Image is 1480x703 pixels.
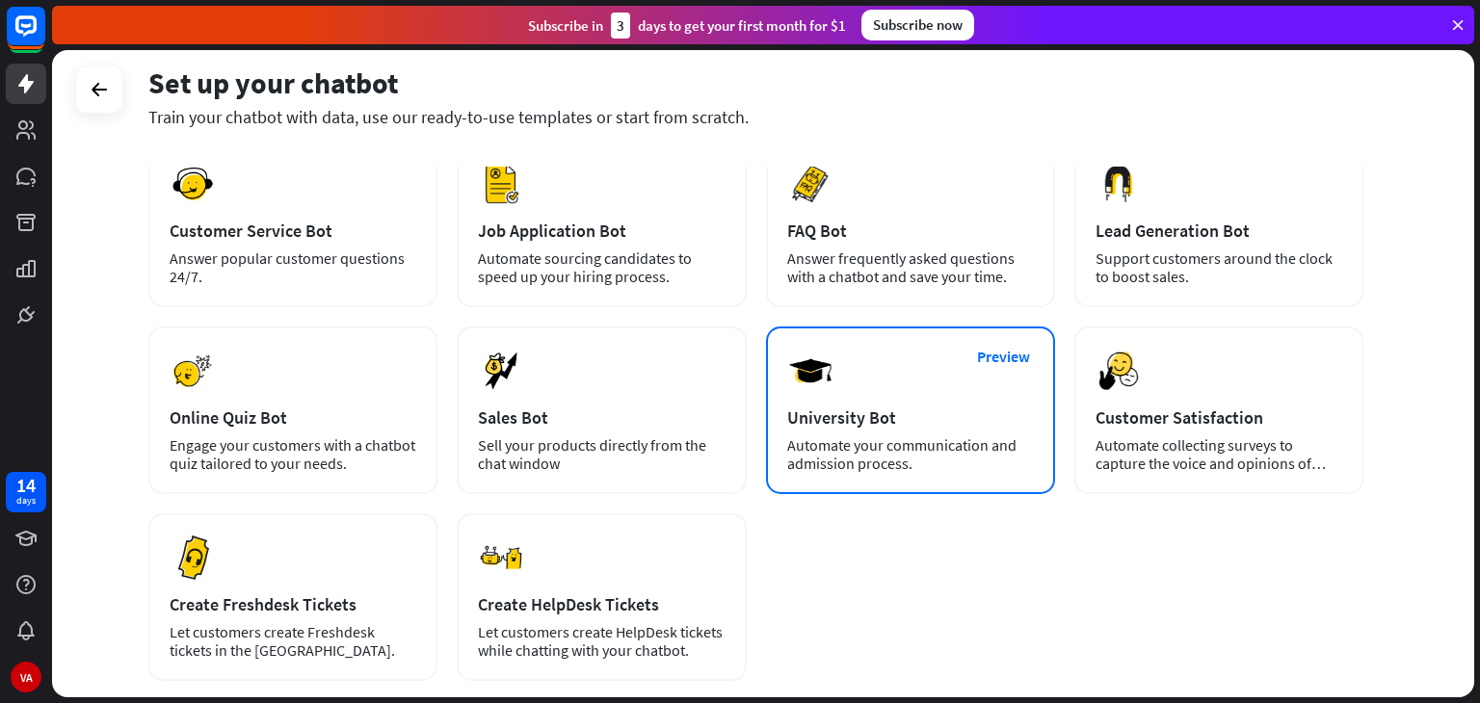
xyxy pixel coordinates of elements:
[787,220,1034,242] div: FAQ Bot
[478,249,725,286] div: Automate sourcing candidates to speed up your hiring process.
[528,13,846,39] div: Subscribe in days to get your first month for $1
[170,593,416,615] div: Create Freshdesk Tickets
[787,249,1034,286] div: Answer frequently asked questions with a chatbot and save your time.
[611,13,630,39] div: 3
[170,436,416,473] div: Engage your customers with a chatbot quiz tailored to your needs.
[1096,436,1342,473] div: Automate collecting surveys to capture the voice and opinions of your customers.
[1096,220,1342,242] div: Lead Generation Bot
[478,593,725,615] div: Create HelpDesk Tickets
[15,8,73,65] button: Open LiveChat chat widget
[478,406,725,429] div: Sales Bot
[16,477,36,494] div: 14
[170,623,416,660] div: Let customers create Freshdesk tickets in the [GEOGRAPHIC_DATA].
[170,220,416,242] div: Customer Service Bot
[478,436,725,473] div: Sell your products directly from the chat window
[170,249,416,286] div: Answer popular customer questions 24/7.
[787,406,1034,429] div: University Bot
[148,106,1363,128] div: Train your chatbot with data, use our ready-to-use templates or start from scratch.
[1096,249,1342,286] div: Support customers around the clock to boost sales.
[11,662,41,692] div: VA
[478,623,725,660] div: Let customers create HelpDesk tickets while chatting with your chatbot.
[16,494,36,508] div: days
[170,406,416,429] div: Online Quiz Bot
[1096,406,1342,429] div: Customer Satisfaction
[965,339,1043,375] button: Preview
[478,220,725,242] div: Job Application Bot
[148,65,1363,101] div: Set up your chatbot
[6,472,46,512] a: 14 days
[787,436,1034,473] div: Automate your communication and admission process.
[861,10,974,40] div: Subscribe now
